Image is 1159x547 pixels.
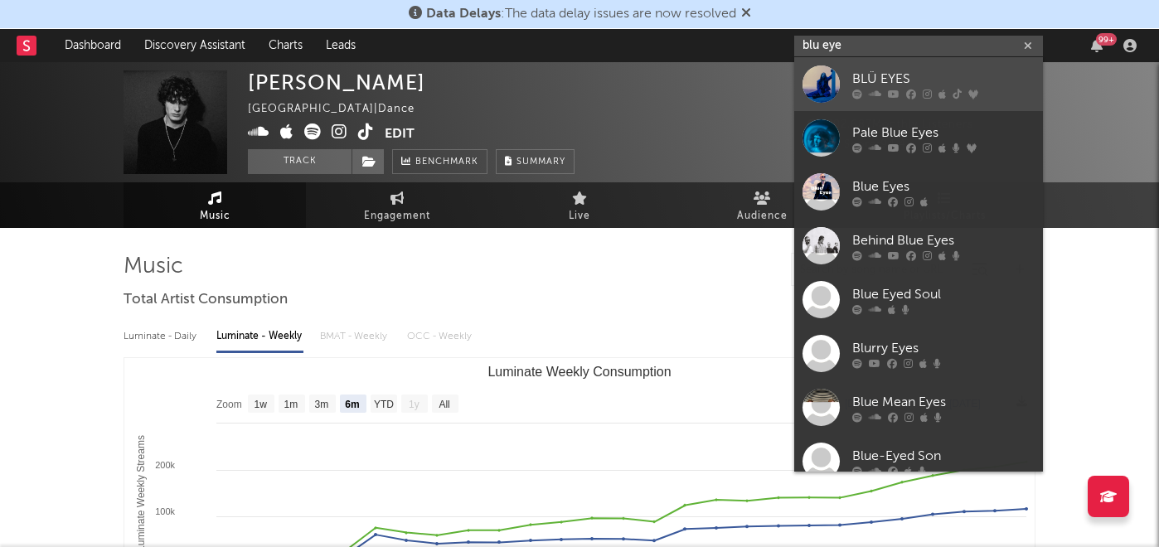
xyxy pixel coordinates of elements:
[496,149,575,174] button: Summary
[248,149,352,174] button: Track
[794,327,1043,380] a: Blurry Eyes
[794,111,1043,165] a: Pale Blue Eyes
[155,506,175,516] text: 100k
[374,399,394,410] text: YTD
[364,206,430,226] span: Engagement
[852,446,1035,466] div: Blue-Eyed Son
[671,182,853,228] a: Audience
[792,264,967,277] input: Search by song name or URL
[385,123,415,144] button: Edit
[200,206,230,226] span: Music
[516,157,565,167] span: Summary
[794,273,1043,327] a: Blue Eyed Soul
[852,69,1035,89] div: BLÜ EYES
[794,434,1043,488] a: Blue-Eyed Son
[124,290,288,310] span: Total Artist Consumption
[155,460,175,470] text: 200k
[794,380,1043,434] a: Blue Mean Eyes
[315,399,329,410] text: 3m
[255,399,268,410] text: 1w
[415,152,478,172] span: Benchmark
[569,206,590,226] span: Live
[133,29,257,62] a: Discovery Assistant
[124,182,306,228] a: Music
[306,182,488,228] a: Engagement
[248,70,425,94] div: [PERSON_NAME]
[345,399,359,410] text: 6m
[741,7,751,21] span: Dismiss
[426,7,736,21] span: : The data delay issues are now resolved
[794,165,1043,219] a: Blue Eyes
[852,123,1035,143] div: Pale Blue Eyes
[284,399,298,410] text: 1m
[216,399,242,410] text: Zoom
[314,29,367,62] a: Leads
[488,182,671,228] a: Live
[53,29,133,62] a: Dashboard
[852,177,1035,196] div: Blue Eyes
[216,322,303,351] div: Luminate - Weekly
[794,36,1043,56] input: Search for artists
[487,365,671,379] text: Luminate Weekly Consumption
[1096,33,1117,46] div: 99 +
[439,399,449,410] text: All
[737,206,788,226] span: Audience
[852,230,1035,250] div: Behind Blue Eyes
[426,7,501,21] span: Data Delays
[257,29,314,62] a: Charts
[852,284,1035,304] div: Blue Eyed Soul
[409,399,419,410] text: 1y
[852,338,1035,358] div: Blurry Eyes
[794,57,1043,111] a: BLÜ EYES
[1091,39,1103,52] button: 99+
[124,322,200,351] div: Luminate - Daily
[248,99,434,119] div: [GEOGRAPHIC_DATA] | Dance
[852,392,1035,412] div: Blue Mean Eyes
[392,149,487,174] a: Benchmark
[794,219,1043,273] a: Behind Blue Eyes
